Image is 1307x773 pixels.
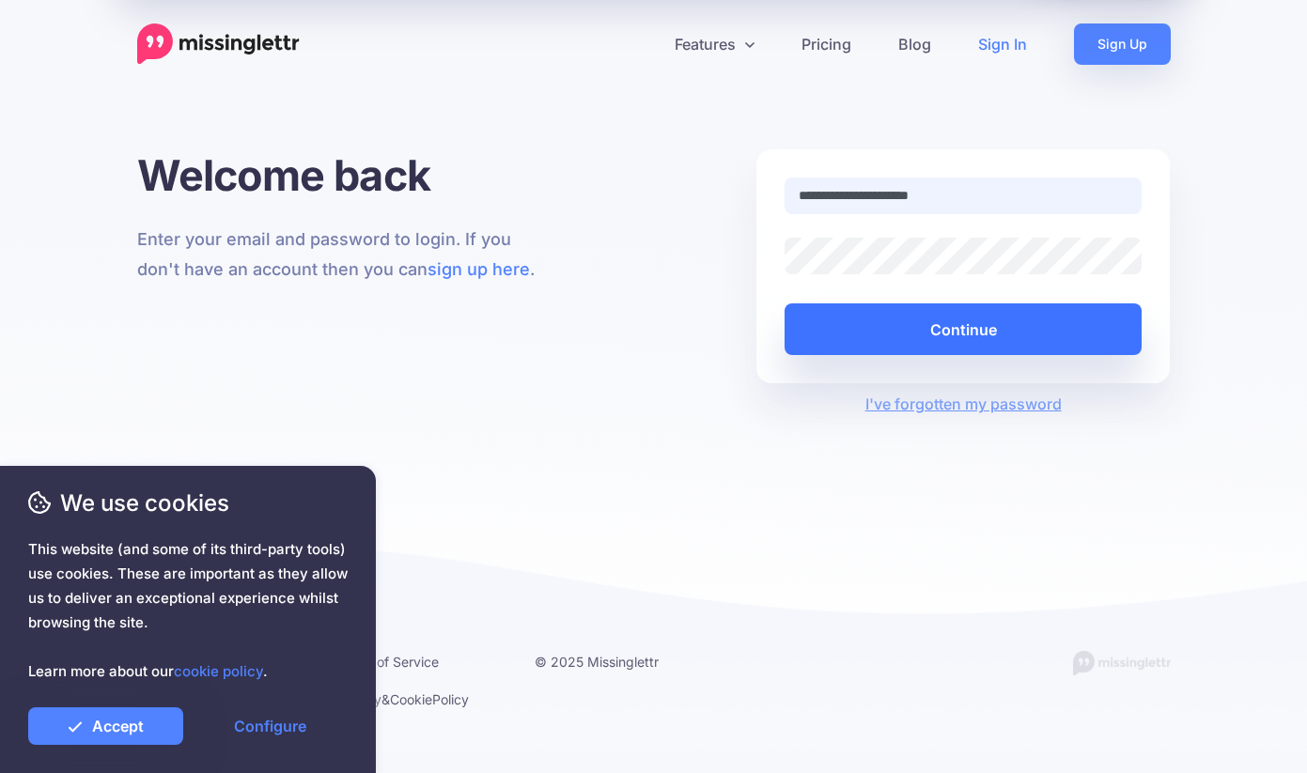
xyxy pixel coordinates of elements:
a: Features [651,23,778,65]
li: © 2025 Missinglettr [535,650,706,673]
a: Configure [193,707,348,745]
a: Blog [875,23,955,65]
a: Sign Up [1074,23,1171,65]
a: I've forgotten my password [865,394,1062,413]
button: Continue [785,303,1143,355]
a: Sign In [955,23,1050,65]
a: sign up here [428,259,530,279]
li: & Policy [335,688,506,711]
h1: Welcome back [137,149,552,201]
span: This website (and some of its third-party tools) use cookies. These are important as they allow u... [28,537,348,684]
a: Terms of Service [335,654,439,670]
p: Enter your email and password to login. If you don't have an account then you can . [137,224,552,285]
span: We use cookies [28,487,348,519]
a: Pricing [778,23,875,65]
a: cookie policy [174,662,263,680]
a: Accept [28,707,183,745]
a: Cookie [390,691,432,707]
